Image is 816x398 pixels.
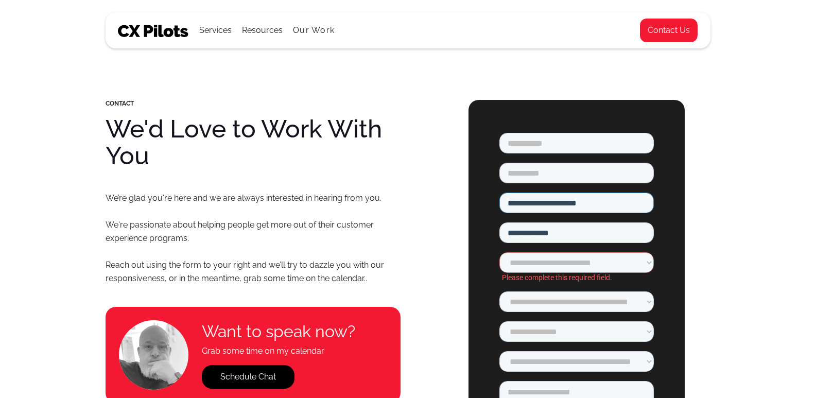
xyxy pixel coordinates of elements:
[202,322,355,341] h4: Want to speak now?
[199,13,232,48] div: Services
[202,344,355,358] h4: Grab some time on my calendar
[293,26,335,35] a: Our Work
[639,18,698,43] a: Contact Us
[199,23,232,38] div: Services
[106,192,401,285] p: We’re glad you're here and we are always interested in hearing from you. We're passionate about h...
[202,365,294,389] a: Schedule Chat
[242,23,283,38] div: Resources
[106,115,401,169] h1: We'd Love to Work With You
[242,13,283,48] div: Resources
[106,100,401,107] div: CONTACT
